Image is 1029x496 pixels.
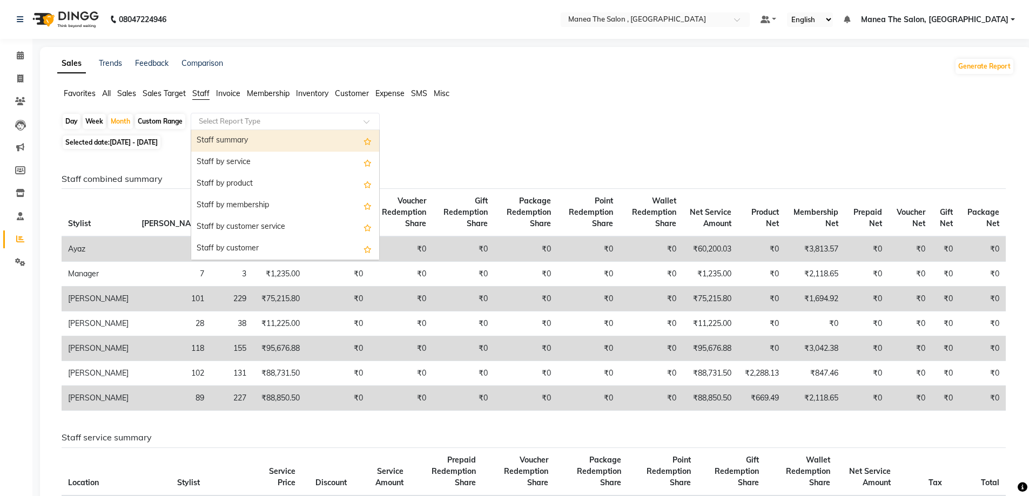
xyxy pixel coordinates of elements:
td: ₹0 [785,311,845,336]
td: ₹3,813.57 [785,236,845,262]
td: ₹0 [369,287,433,311]
td: ₹0 [738,311,786,336]
span: Add this report to Favorites List [364,156,372,169]
td: ₹0 [557,386,620,411]
td: ₹0 [959,311,1006,336]
td: ₹0 [620,287,682,311]
td: ₹60,200.03 [683,236,738,262]
span: Prepaid Redemption Share [432,455,476,487]
span: Point Redemption Share [569,196,613,228]
td: ₹0 [620,236,682,262]
td: ₹0 [738,236,786,262]
td: ₹0 [494,287,558,311]
span: Service Price [269,466,295,487]
td: ₹0 [557,236,620,262]
td: ₹3,042.38 [785,336,845,361]
td: ₹0 [959,336,1006,361]
td: [PERSON_NAME] [62,361,135,386]
span: Wallet Redemption Share [786,455,830,487]
td: ₹88,731.50 [253,361,306,386]
span: Net Service Amount [849,466,891,487]
button: Generate Report [956,59,1013,74]
span: Stylist [68,219,91,228]
td: ₹0 [433,361,494,386]
td: ₹0 [959,361,1006,386]
td: ₹0 [494,336,558,361]
h6: Staff combined summary [62,174,1006,184]
td: ₹0 [369,262,433,287]
td: ₹669.49 [738,386,786,411]
td: 91 [135,236,211,262]
td: ₹0 [620,386,682,411]
span: Misc [434,89,449,98]
td: ₹0 [889,287,932,311]
td: ₹0 [845,386,888,411]
td: ₹0 [494,262,558,287]
td: 155 [211,336,253,361]
span: [DATE] - [DATE] [110,138,158,146]
td: ₹0 [959,386,1006,411]
td: Manager [62,262,135,287]
span: Invoice [216,89,240,98]
td: ₹0 [369,311,433,336]
td: [PERSON_NAME] [62,336,135,361]
td: ₹0 [932,336,959,361]
td: ₹0 [369,336,433,361]
td: ₹0 [369,236,433,262]
td: ₹75,215.80 [253,287,306,311]
td: ₹0 [738,287,786,311]
span: Net Service Amount [690,207,731,228]
div: Staff by service [191,152,379,173]
td: ₹11,225.00 [683,311,738,336]
span: Inventory [296,89,328,98]
td: ₹75,215.80 [683,287,738,311]
td: ₹0 [620,361,682,386]
td: 229 [211,287,253,311]
span: Product Net [751,207,779,228]
td: ₹0 [306,336,369,361]
div: Staff by product [191,173,379,195]
td: ₹0 [845,311,888,336]
div: Month [108,114,133,129]
span: Favorites [64,89,96,98]
span: Add this report to Favorites List [364,221,372,234]
td: ₹0 [306,386,369,411]
span: Membership Net [793,207,838,228]
td: 227 [211,386,253,411]
span: Manea The Salon, [GEOGRAPHIC_DATA] [861,14,1008,25]
td: ₹0 [845,262,888,287]
span: Discount [315,478,347,487]
td: ₹0 [433,336,494,361]
td: ₹0 [494,311,558,336]
span: Staff [192,89,210,98]
div: Staff summary [191,130,379,152]
td: ₹0 [433,287,494,311]
span: Point Redemption Share [647,455,691,487]
td: ₹847.46 [785,361,845,386]
td: ₹0 [932,311,959,336]
span: Location [68,478,99,487]
span: Service Amount [375,466,403,487]
span: Add this report to Favorites List [364,199,372,212]
td: ₹88,850.50 [253,386,306,411]
td: ₹0 [557,361,620,386]
td: [PERSON_NAME] [62,311,135,336]
span: Expense [375,89,405,98]
span: SMS [411,89,427,98]
td: ₹0 [557,311,620,336]
td: ₹0 [369,361,433,386]
td: ₹1,235.00 [683,262,738,287]
h6: Staff service summary [62,432,1006,443]
td: ₹0 [306,287,369,311]
span: Add this report to Favorites List [364,134,372,147]
td: 38 [211,311,253,336]
td: ₹0 [433,262,494,287]
td: ₹0 [306,262,369,287]
td: ₹0 [845,361,888,386]
td: ₹2,288.13 [738,361,786,386]
td: ₹0 [932,386,959,411]
td: ₹0 [306,311,369,336]
td: ₹0 [369,386,433,411]
td: ₹0 [433,386,494,411]
a: Feedback [135,58,169,68]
